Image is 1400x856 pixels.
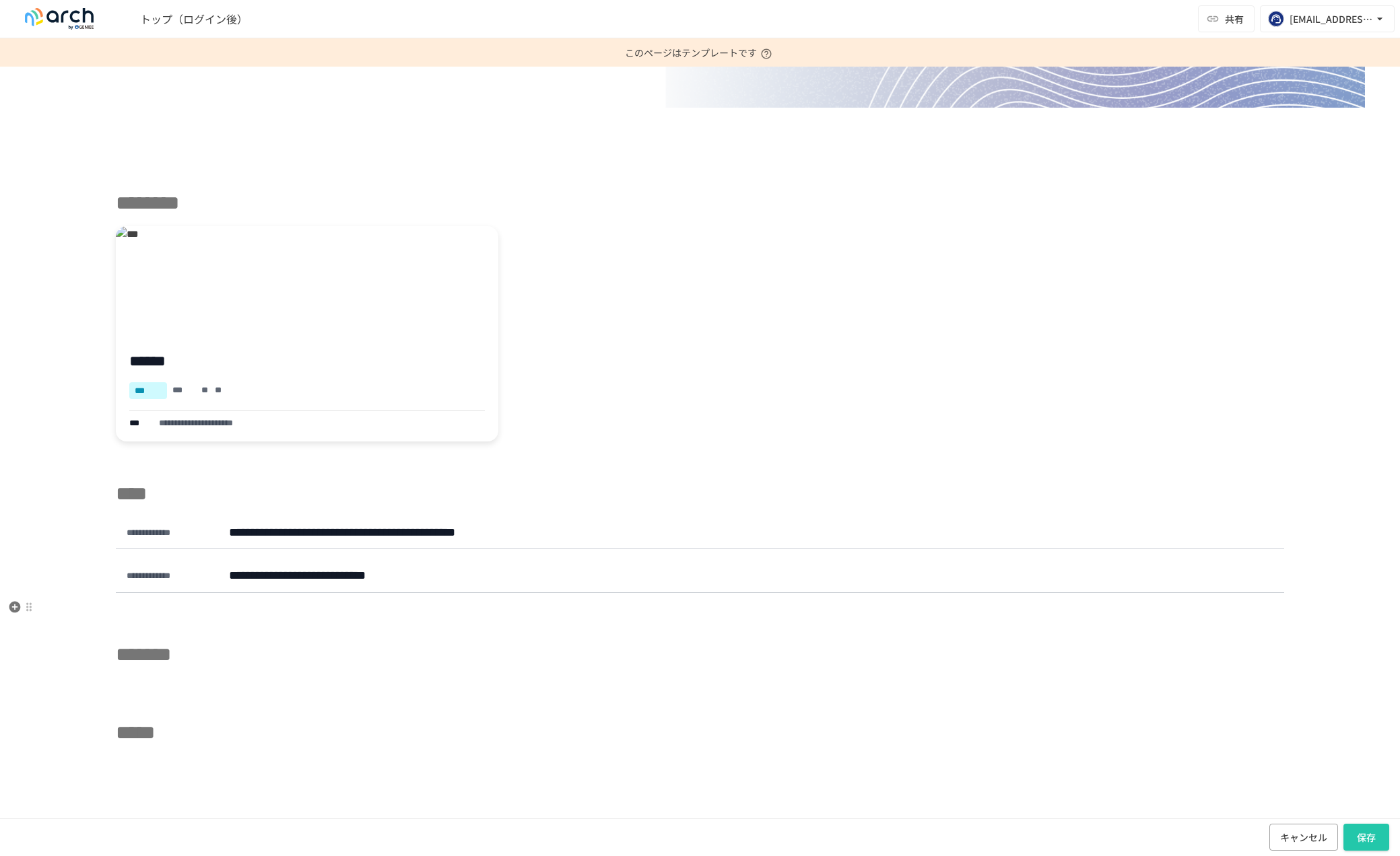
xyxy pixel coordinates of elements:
[127,569,215,583] time: 2025年9月29日月曜日
[1343,824,1389,851] button: 保存
[625,38,776,67] p: このページはテンプレートです
[1198,5,1255,32] button: 共有
[1225,11,1244,26] span: 共有
[1290,11,1373,28] div: [EMAIL_ADDRESS][DOMAIN_NAME]
[16,8,102,30] img: logo-default@2x-9cf2c760.svg
[140,11,248,27] span: トップ（ログイン後）
[127,526,215,540] time: 2025年9月29日月曜日
[1260,5,1395,32] button: [EMAIL_ADDRESS][DOMAIN_NAME]
[1269,824,1338,851] button: キャンセル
